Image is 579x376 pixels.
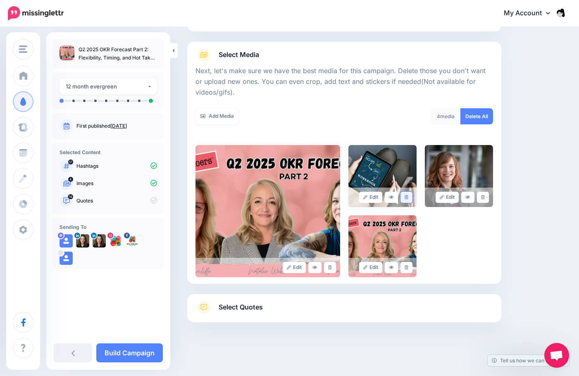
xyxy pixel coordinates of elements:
[60,45,74,60] img: 503a09f90e591e52161e99492a4c4921_thumb.jpg
[60,224,157,230] h4: Sending To
[195,108,239,124] a: Add Media
[348,145,417,207] img: 71161741d05a711fb136eae5042fbb7b_large.jpg
[195,62,493,277] div: Select Media
[359,192,383,203] a: Edit
[544,343,569,368] a: Open chat
[110,123,127,129] a: [DATE]
[431,108,461,124] div: media
[195,301,493,322] a: Select Quotes
[66,82,147,91] div: 12 month evergreen
[79,45,157,62] p: Q2 2025 OKR Forecast Part 2: Flexibility, Timing, and Hot Takes with Three Trusted OKR Experts
[60,234,73,247] img: user_default_image.png
[76,197,157,205] p: Quotes
[76,162,157,170] p: Hashtags
[60,252,73,265] img: user_default_image.png
[219,302,263,313] span: Select Quotes
[195,145,340,277] img: 503a09f90e591e52161e99492a4c4921_large.jpg
[195,48,493,62] a: Select Media
[219,49,259,60] span: Select Media
[68,159,73,164] span: 17
[68,194,74,199] span: 14
[195,66,493,98] p: Next, let's make sure we have the best media for this campaign. Delete those you don't want or up...
[76,122,157,130] p: First published
[126,234,139,247] img: 291631333_464809612316939_1702899811763182457_n-bsa127698.png
[68,177,73,182] span: 4
[359,262,383,273] a: Edit
[19,45,27,53] img: menu.png
[425,145,493,207] img: ea87de4be0ff7eef3ce976ae3eb91355_large.jpg
[436,192,459,203] a: Edit
[76,234,89,247] img: 1747708894787-72000.png
[60,149,157,155] h4: Selected Content
[93,234,106,247] img: 1747708894787-72000.png
[76,180,157,187] p: Images
[496,3,567,24] a: My Account
[460,108,493,124] a: Delete All
[60,79,157,95] button: 12 month evergreen
[109,234,122,247] img: 162079404_238686777936684_4336106398136497484_n-bsa127696.jpg
[488,355,569,366] a: Tell us how we can improve
[348,215,417,277] img: 4e740318b0af912a4623bbe529d7c6c7_large.jpg
[437,113,440,119] span: 4
[8,6,64,20] img: Missinglettr
[283,262,306,273] a: Edit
